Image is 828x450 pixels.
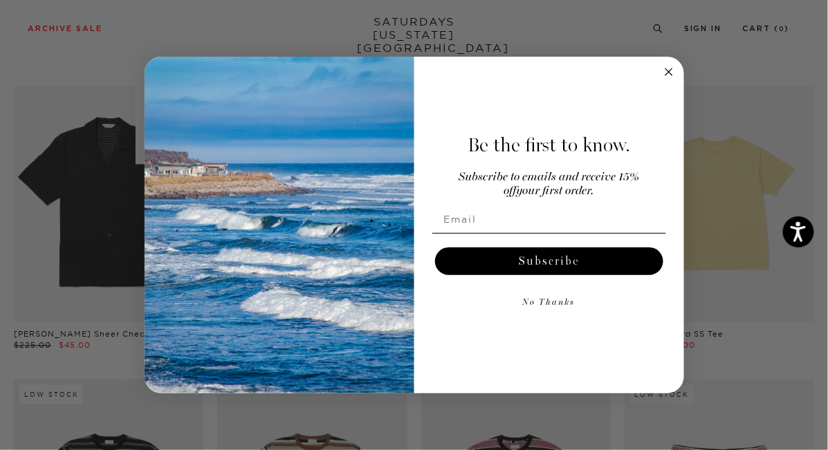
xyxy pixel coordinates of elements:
img: 125c788d-000d-4f3e-b05a-1b92b2a23ec9.jpeg [145,57,414,394]
span: your first order. [517,185,594,197]
input: Email [432,205,666,233]
button: Close dialog [661,64,677,80]
img: underline [432,233,666,234]
button: Subscribe [435,247,663,275]
span: Subscribe to emails and receive 15% [459,171,639,183]
span: Be the first to know. [468,133,630,157]
button: No Thanks [432,289,666,317]
span: off [504,185,517,197]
